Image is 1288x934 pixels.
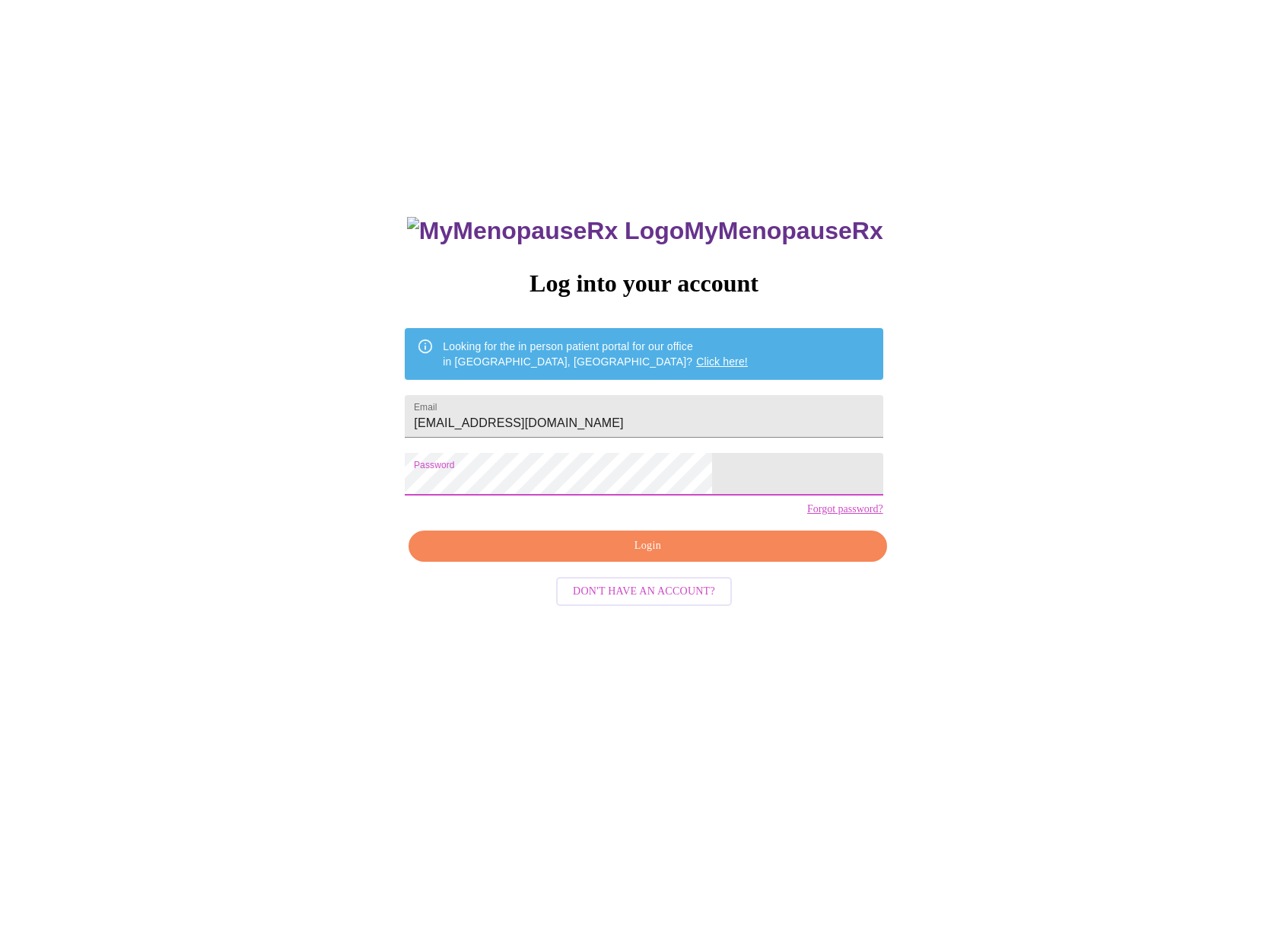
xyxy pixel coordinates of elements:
[407,217,684,245] img: MyMenopauseRx Logo
[556,577,732,607] button: Don't have an account?
[409,531,886,562] button: Login
[807,503,883,515] a: Forgot password?
[426,537,869,556] span: Login
[407,217,883,245] h3: MyMenopauseRx
[405,269,883,298] h3: Log into your account
[696,355,748,368] a: Click here!
[443,333,748,375] div: Looking for the in person patient portal for our office in [GEOGRAPHIC_DATA], [GEOGRAPHIC_DATA]?
[573,582,715,601] span: Don't have an account?
[552,584,736,597] a: Don't have an account?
